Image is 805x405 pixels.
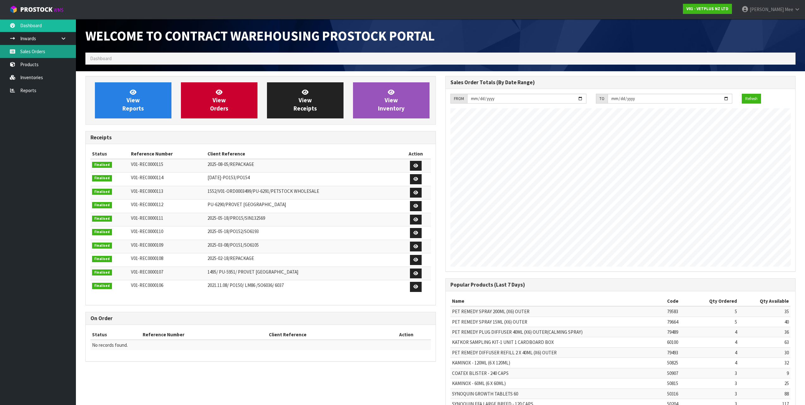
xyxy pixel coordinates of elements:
span: V01-REC0000112 [131,201,163,207]
td: 32 [739,358,790,368]
td: 40 [739,317,790,327]
td: KATKOR SAMPLING KIT-1 UNIT 1 CARDBOARD BOX [450,337,666,347]
span: 2025-08-05/REPACKAGE [207,161,254,167]
span: View Orders [210,88,228,112]
a: ViewInventory [353,82,430,118]
td: KAMINOX - 120ML (6 X 120ML) [450,358,666,368]
td: PET REMEDY DIFFUSER REFILL 2 X 40ML (X6) OUTER [450,347,666,358]
td: 3 [689,368,739,378]
td: PET REMEDY PLUG DIFFUSER 40ML (X6) OUTER(CALMING SPRAY) [450,327,666,337]
td: 50825 [666,358,689,368]
span: V01-REC0000109 [131,242,163,248]
span: Dashboard [90,55,112,61]
span: 1495/ PU-5951/ PROVET [GEOGRAPHIC_DATA] [207,269,298,275]
span: V01-REC0000114 [131,174,163,180]
span: PU-6290/PROVET [GEOGRAPHIC_DATA] [207,201,286,207]
span: V01-REC0000110 [131,228,163,234]
th: Code [666,296,689,306]
td: KAMINOX - 60ML (6 X 60ML) [450,378,666,389]
span: Finalised [92,189,112,195]
span: 2025-02-18/REPACKAGE [207,255,254,261]
td: No records found. [90,340,431,350]
td: 35 [739,306,790,317]
strong: V01 - VETPLUS NZ LTD [686,6,728,11]
span: Welcome to Contract Warehousing ProStock Portal [85,27,435,44]
th: Reference Number [129,149,206,159]
a: ViewOrders [181,82,257,118]
td: 4 [689,358,739,368]
td: 63 [739,337,790,347]
td: 30 [739,347,790,358]
td: 5 [689,317,739,327]
span: 2025-05-18/PO152/SO6193 [207,228,259,234]
span: Finalised [92,269,112,276]
span: 2025-03-08/PO151/SO6105 [207,242,259,248]
span: Finalised [92,243,112,249]
span: Finalised [92,256,112,262]
span: View Reports [122,88,144,112]
a: ViewReports [95,82,171,118]
span: V01-REC0000106 [131,282,163,288]
div: FROM [450,94,467,104]
span: ProStock [20,5,53,14]
td: PET REMEDY SPRAY 15ML (X6) OUTER [450,317,666,327]
td: 3 [689,378,739,389]
td: 3 [689,389,739,399]
div: TO [596,94,608,104]
span: Finalised [92,283,112,289]
img: cube-alt.png [9,5,17,13]
span: Finalised [92,229,112,235]
td: 79664 [666,317,689,327]
small: WMS [54,7,64,13]
span: View Receipts [294,88,317,112]
td: 79583 [666,306,689,317]
th: Action [401,149,431,159]
h3: On Order [90,315,431,321]
th: Name [450,296,666,306]
td: 50907 [666,368,689,378]
button: Refresh [742,94,761,104]
td: 4 [689,337,739,347]
span: V01-REC0000108 [131,255,163,261]
td: 60100 [666,337,689,347]
td: SYNOQUIN GROWTH TABLETS 60 [450,389,666,399]
span: 1552/V01-ORD0003499/PU-6291/PETSTOCK WHOLESALE [207,188,319,194]
td: 79489 [666,327,689,337]
span: V01-REC0000115 [131,161,163,167]
th: Action [382,330,430,340]
th: Reference Number [141,330,267,340]
span: [DATE]-PO153/PO154 [207,174,250,180]
span: V01-REC0000111 [131,215,163,221]
span: Finalised [92,162,112,168]
th: Status [90,330,141,340]
th: Qty Available [739,296,790,306]
h3: Sales Order Totals (By Date Range) [450,79,791,85]
td: COATEX BLISTER - 240 CAPS [450,368,666,378]
td: 9 [739,368,790,378]
td: 50316 [666,389,689,399]
td: 5 [689,306,739,317]
a: ViewReceipts [267,82,344,118]
td: 50815 [666,378,689,389]
td: 88 [739,389,790,399]
h3: Receipts [90,135,431,141]
span: 2025-05-18/PRO15/SIN132569 [207,215,265,221]
span: Finalised [92,175,112,181]
th: Client Reference [206,149,401,159]
td: 36 [739,327,790,337]
span: V01-REC0000113 [131,188,163,194]
span: V01-REC0000107 [131,269,163,275]
td: PET REMEDY SPRAY 200ML (X6) OUTER [450,306,666,317]
th: Client Reference [267,330,382,340]
td: 4 [689,347,739,358]
td: 4 [689,327,739,337]
span: Finalised [92,216,112,222]
span: Mee [785,6,793,12]
span: 2021.11.08/ PO150/ LM86 /SO6036/ 6037 [207,282,284,288]
span: Finalised [92,202,112,208]
span: View Inventory [378,88,405,112]
td: 79493 [666,347,689,358]
td: 25 [739,378,790,389]
h3: Popular Products (Last 7 Days) [450,282,791,288]
th: Qty Ordered [689,296,739,306]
